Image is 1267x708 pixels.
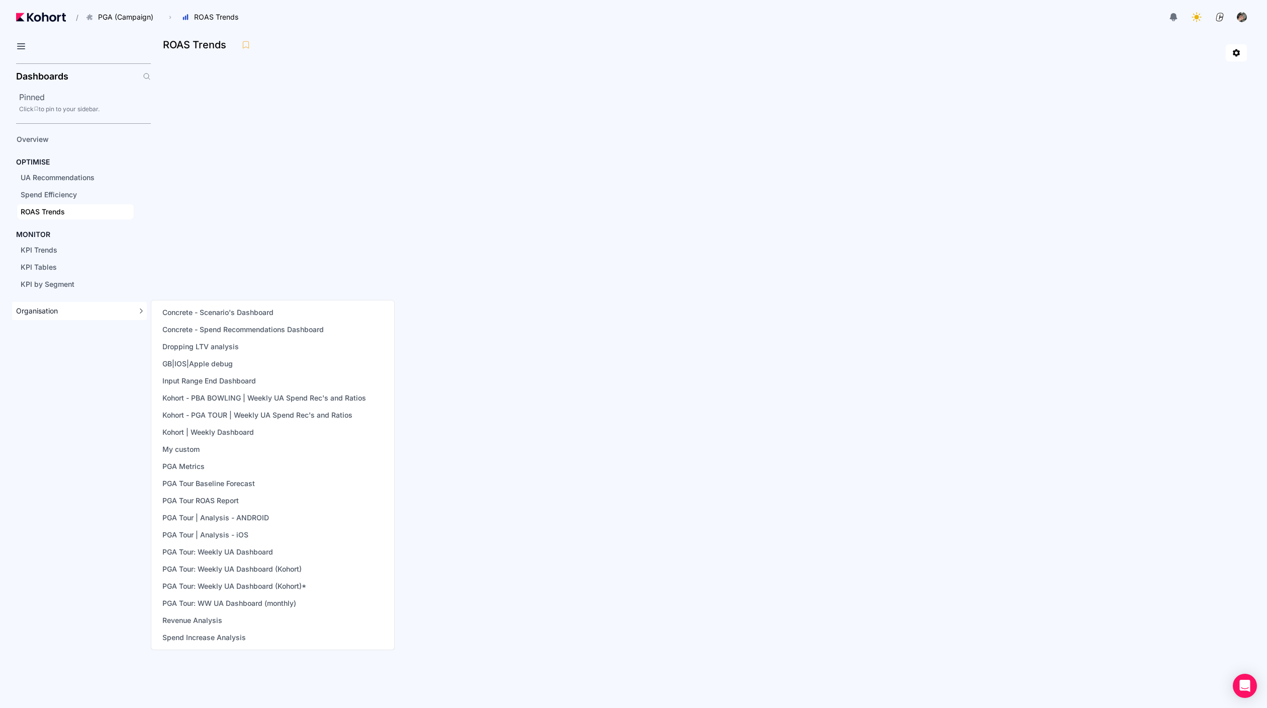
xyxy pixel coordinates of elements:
span: PGA Tour | Analysis - ANDROID [162,513,269,523]
a: PGA Tour: WW UA Dashboard (monthly) [159,596,299,610]
img: logo_ConcreteSoftwareLogo_20230810134128192030.png [1215,12,1225,22]
a: UA Recommendations [17,170,134,185]
h4: MONITOR [16,229,50,240]
a: PGA Tour: Weekly UA Dashboard (Kohort) [159,562,305,576]
span: PGA Tour: Weekly UA Dashboard (Kohort) [162,564,302,574]
span: UA Recommendations [21,173,95,182]
span: PGA Metrics [162,461,205,471]
span: Revenue Analysis [162,615,222,625]
a: PGA Tour: Weekly UA Dashboard [159,545,276,559]
a: PGA Tour ROAS Report [159,494,242,508]
a: KPI by Segment [17,277,134,292]
a: KPI Tables [17,260,134,275]
a: ROAS Trends [17,204,134,219]
h2: Dashboards [16,72,68,81]
span: PGA Tour: Weekly UA Dashboard (Kohort)* [162,581,306,591]
span: Kohort - PGA TOUR | Weekly UA Spend Rec's and Ratios [162,410,352,420]
span: Spend Increase Analysis [162,633,246,643]
span: KPI by Segment [21,280,74,288]
span: Organisation [16,306,58,316]
a: GB|IOS|Apple debug [159,357,236,371]
span: Dropping LTV analysis [162,342,239,352]
span: PGA Tour | Analysis - iOS [162,530,248,540]
a: Overview [13,132,134,147]
div: Open Intercom Messenger [1233,674,1257,698]
span: PGA (Campaign) [98,12,153,22]
a: Kohort | Weekly Dashboard [159,425,257,439]
h2: Pinned [19,91,151,103]
a: PGA Tour | Analysis - iOS [159,528,251,542]
span: PGA Tour: WW UA Dashboard (monthly) [162,598,296,608]
a: Kohort - PGA TOUR | Weekly UA Spend Rec's and Ratios [159,408,355,422]
span: KPI Tables [21,263,57,271]
a: PGA Metrics [159,459,208,474]
span: PGA Tour Baseline Forecast [162,479,255,489]
span: GB|IOS|Apple debug [162,359,233,369]
a: Revenue Analysis [159,613,225,627]
span: Input Range End Dashboard [162,376,256,386]
a: PGA Tour Baseline Forecast [159,477,258,491]
a: Input Range End Dashboard [159,374,259,388]
span: Concrete - Scenario's Dashboard [162,307,274,318]
span: › [167,13,173,21]
span: ROAS Trends [21,207,65,216]
a: Dropping LTV analysis [159,340,242,354]
span: PGA Tour: Weekly UA Dashboard [162,547,273,557]
a: PGA Tour | Analysis - ANDROID [159,511,272,525]
span: Overview [17,135,49,143]
div: Click to pin to your sidebar. [19,105,151,113]
a: My custom [159,442,203,456]
a: Concrete - Spend Recommendations Dashboard [159,323,327,337]
span: KPI Trends [21,246,57,254]
a: Concrete - Scenario's Dashboard [159,305,277,320]
span: ROAS Trends [194,12,238,22]
a: Spend Efficiency [17,187,134,202]
a: PGA Tour: Weekly UA Dashboard (Kohort)* [159,579,309,593]
span: / [68,12,78,23]
button: ROAS Trends [176,9,249,26]
span: PGA Tour ROAS Report [162,496,239,506]
a: KPI Trends [17,243,134,258]
a: Kohort - PBA BOWLING | Weekly UA Spend Rec's and Ratios [159,391,369,405]
a: Spend Increase Analysis [159,631,249,645]
button: PGA (Campaign) [80,9,164,26]
span: Concrete - Spend Recommendations Dashboard [162,325,324,335]
span: Kohort | Weekly Dashboard [162,427,254,437]
h3: ROAS Trends [163,40,232,50]
h4: OPTIMISE [16,157,50,167]
span: Spend Efficiency [21,190,77,199]
span: Kohort - PBA BOWLING | Weekly UA Spend Rec's and Ratios [162,393,366,403]
img: Kohort logo [16,13,66,22]
span: My custom [162,444,200,454]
